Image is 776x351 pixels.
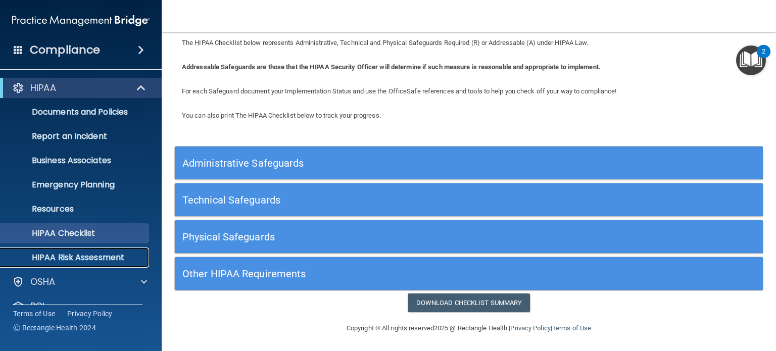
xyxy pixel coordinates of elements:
img: PMB logo [12,11,150,31]
h5: Technical Safeguards [182,194,608,206]
span: You can also print The HIPAA Checklist below to track your progress. [182,112,381,119]
h5: Administrative Safeguards [182,158,608,169]
a: Privacy Policy [67,309,113,319]
h5: Physical Safeguards [182,231,608,242]
p: PCI [30,300,44,312]
p: Resources [7,204,144,214]
p: Documents and Policies [7,107,144,117]
a: HIPAA [12,82,147,94]
b: Addressable Safeguards are those that the HIPAA Security Officer will determine if such measure i... [182,63,601,71]
a: Terms of Use [552,324,591,332]
p: HIPAA Checklist [7,228,144,238]
p: HIPAA Risk Assessment [7,253,144,263]
div: Copyright © All rights reserved 2025 @ Rectangle Health | | [284,312,653,344]
a: PCI [12,300,147,312]
p: Business Associates [7,156,144,166]
a: OSHA [12,276,147,288]
span: Ⓒ Rectangle Health 2024 [13,323,96,333]
span: The HIPAA Checklist below represents Administrative, Technical and Physical Safeguards Required (... [182,39,589,46]
p: Report an Incident [7,131,144,141]
a: Terms of Use [13,309,55,319]
p: HIPAA [30,82,56,94]
a: Privacy Policy [510,324,550,332]
p: Emergency Planning [7,180,144,190]
a: Download Checklist Summary [408,293,530,312]
h4: Compliance [30,43,100,57]
button: Open Resource Center, 2 new notifications [736,45,766,75]
div: 2 [762,52,765,65]
span: For each Safeguard document your Implementation Status and use the OfficeSafe references and tool... [182,87,616,95]
p: OSHA [30,276,56,288]
h5: Other HIPAA Requirements [182,268,608,279]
